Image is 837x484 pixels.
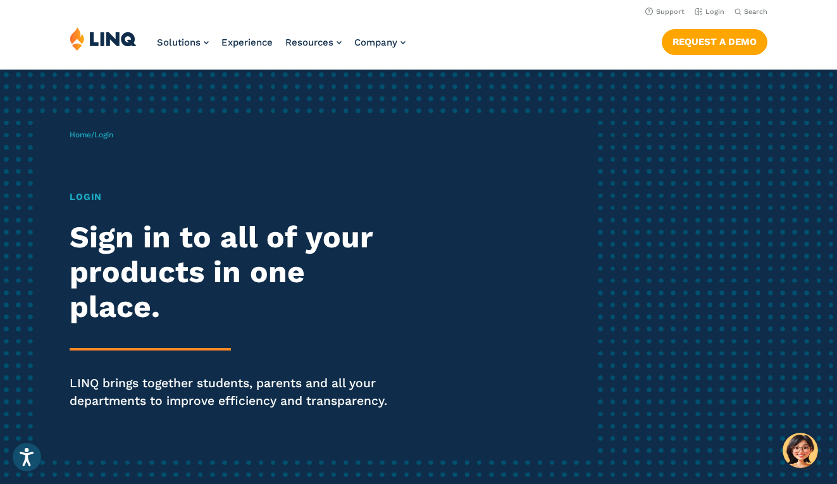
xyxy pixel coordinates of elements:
a: Login [695,8,724,16]
a: Company [354,37,406,48]
a: Resources [285,37,342,48]
span: Solutions [157,37,201,48]
nav: Button Navigation [662,27,767,54]
a: Home [70,130,91,139]
a: Request a Demo [662,29,767,54]
button: Hello, have a question? Let’s chat. [783,433,818,468]
h2: Sign in to all of your products in one place. [70,220,392,325]
p: LINQ brings together students, parents and all your departments to improve efficiency and transpa... [70,375,392,409]
button: Open Search Bar [735,7,767,16]
h1: Login [70,190,392,204]
a: Solutions [157,37,209,48]
span: Login [94,130,113,139]
nav: Primary Navigation [157,27,406,68]
span: Search [744,8,767,16]
span: Company [354,37,397,48]
img: LINQ | K‑12 Software [70,27,137,51]
span: / [70,130,113,139]
a: Experience [221,37,273,48]
span: Resources [285,37,333,48]
a: Support [645,8,685,16]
